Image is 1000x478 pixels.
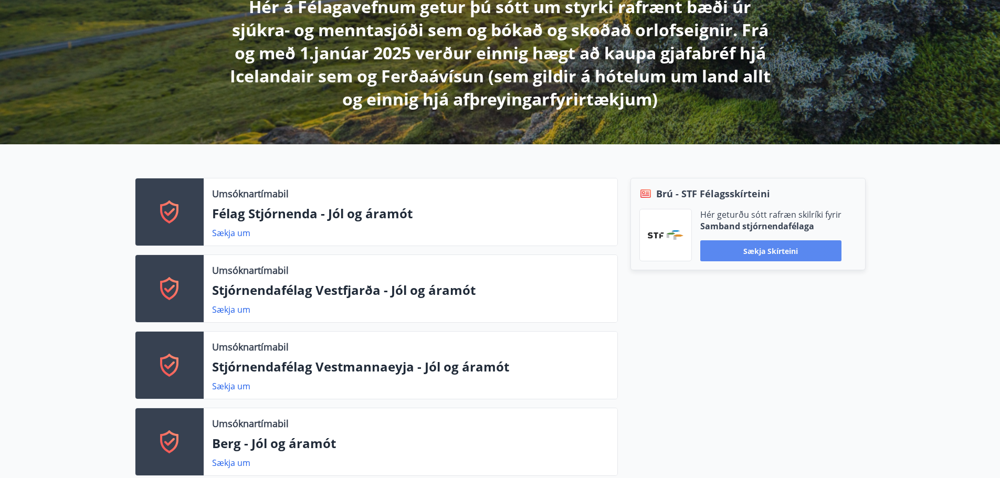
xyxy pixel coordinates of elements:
p: Hér geturðu sótt rafræn skilríki fyrir [700,209,841,220]
span: Brú - STF Félagsskírteini [656,187,770,200]
a: Sækja um [212,227,250,239]
p: Berg - Jól og áramót [212,434,609,452]
img: vjCaq2fThgY3EUYqSgpjEiBg6WP39ov69hlhuPVN.png [648,230,683,240]
p: Umsóknartímabil [212,417,289,430]
p: Umsóknartímabil [212,187,289,200]
a: Sækja um [212,304,250,315]
a: Sækja um [212,457,250,469]
a: Sækja um [212,380,250,392]
p: Umsóknartímabil [212,340,289,354]
p: Samband stjórnendafélaga [700,220,841,232]
p: Umsóknartímabil [212,263,289,277]
p: Stjórnendafélag Vestfjarða - Jól og áramót [212,281,609,299]
p: Stjórnendafélag Vestmannaeyja - Jól og áramót [212,358,609,376]
p: Félag Stjórnenda - Jól og áramót [212,205,609,222]
button: Sækja skírteini [700,240,841,261]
